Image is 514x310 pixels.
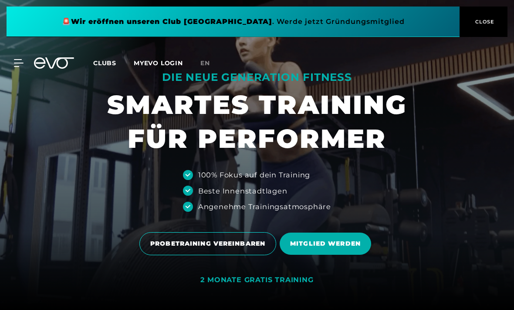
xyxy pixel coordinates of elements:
[200,59,210,67] span: en
[200,276,313,285] div: 2 MONATE GRATIS TRAINING
[134,59,183,67] a: MYEVO LOGIN
[93,59,116,67] span: Clubs
[107,88,407,156] h1: SMARTES TRAINING FÜR PERFORMER
[93,59,134,67] a: Clubs
[198,201,331,212] div: Angenehme Trainingsatmosphäre
[150,239,265,248] span: PROBETRAINING VEREINBAREN
[290,239,361,248] span: MITGLIED WERDEN
[200,58,220,68] a: en
[139,226,280,262] a: PROBETRAINING VEREINBAREN
[460,7,507,37] button: CLOSE
[198,186,287,196] div: Beste Innenstadtlagen
[473,18,494,26] span: CLOSE
[280,226,375,261] a: MITGLIED WERDEN
[198,170,310,180] div: 100% Fokus auf dein Training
